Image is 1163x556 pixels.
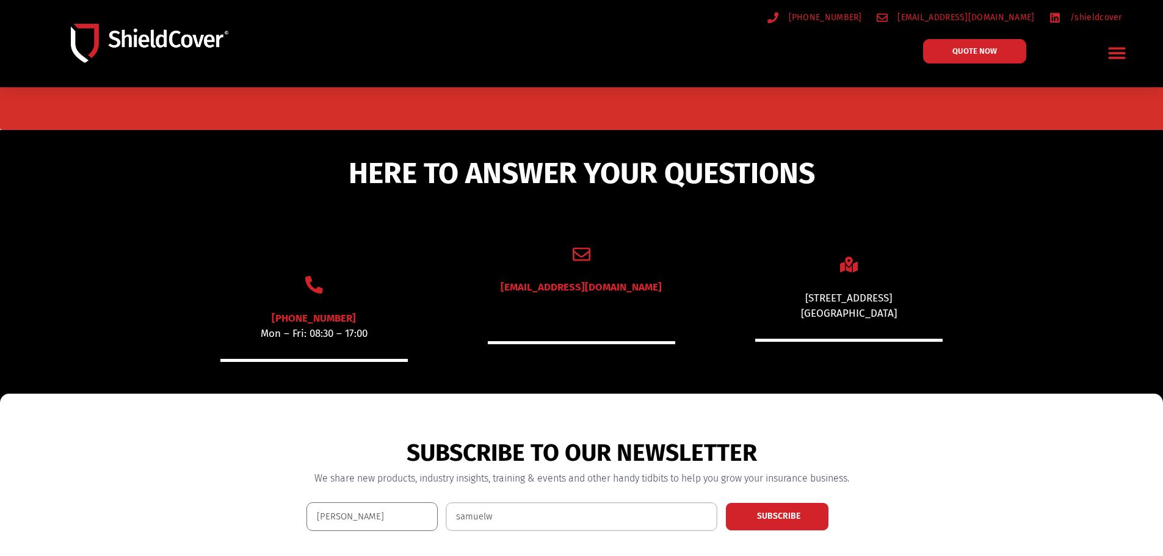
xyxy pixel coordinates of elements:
[1103,38,1132,67] div: Menu Toggle
[952,47,997,55] span: QUOTE NOW
[755,291,943,322] div: [STREET_ADDRESS] [GEOGRAPHIC_DATA]
[923,39,1026,63] a: QUOTE NOW
[877,10,1035,25] a: [EMAIL_ADDRESS][DOMAIN_NAME]
[1067,10,1122,25] span: /shieldcover
[725,502,829,531] button: SUBSCRIBE
[306,474,857,483] h3: We share new products, industry insights, training & events and other handy tidbits to help you g...
[786,10,862,25] span: [PHONE_NUMBER]
[306,502,438,531] input: First Name
[767,10,862,25] a: [PHONE_NUMBER]
[272,312,356,325] a: [PHONE_NUMBER]
[1049,10,1122,25] a: /shieldcover
[220,326,408,342] p: Mon – Fri: 08:30 – 17:00
[71,24,228,62] img: Shield-Cover-Underwriting-Australia-logo-full
[306,439,857,468] h2: SUBSCRIBE TO OUR NEWSLETTER
[924,120,1163,556] iframe: LiveChat chat widget
[501,281,662,294] a: [EMAIL_ADDRESS][DOMAIN_NAME]
[446,502,717,531] input: Email Address
[175,159,989,188] h5: HERE TO ANSWER YOUR QUESTIONS
[757,512,800,521] span: SUBSCRIBE
[894,10,1034,25] span: [EMAIL_ADDRESS][DOMAIN_NAME]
